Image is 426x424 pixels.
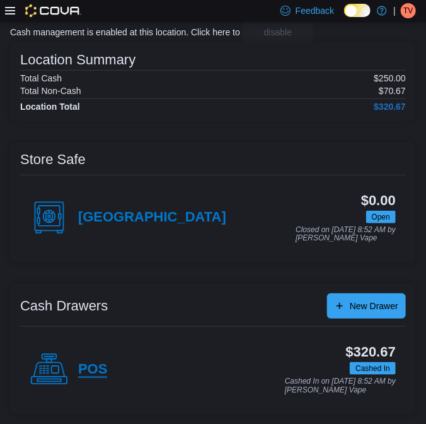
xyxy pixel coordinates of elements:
span: Feedback [296,4,334,17]
div: Toni Vape [401,3,416,18]
span: Cashed In [355,363,390,374]
h4: Location Total [20,102,80,112]
span: Cashed In [350,362,396,375]
h4: $320.67 [374,102,406,112]
button: New Drawer [327,293,406,319]
span: Open [366,211,396,223]
span: Dark Mode [344,17,345,18]
span: Open [372,211,390,223]
h4: [GEOGRAPHIC_DATA] [78,209,226,226]
h3: Location Summary [20,52,135,68]
p: Cashed In on [DATE] 8:52 AM by [PERSON_NAME] Vape [285,377,396,394]
span: disable [264,26,292,38]
button: disable [243,22,313,42]
h3: $0.00 [361,193,396,208]
p: Closed on [DATE] 8:52 AM by [PERSON_NAME] Vape [296,226,396,243]
p: $70.67 [379,86,406,96]
h6: Total Non-Cash [20,86,81,96]
p: Cash management is enabled at this location. Click here to [10,27,240,37]
h3: Cash Drawers [20,298,108,314]
span: TV [403,3,413,18]
h3: Store Safe [20,152,86,167]
p: $250.00 [374,73,406,83]
h3: $320.67 [346,344,396,360]
input: Dark Mode [344,4,371,17]
h6: Total Cash [20,73,62,83]
img: Cova [25,4,81,17]
p: | [393,3,396,18]
h4: POS [78,362,107,378]
span: New Drawer [350,300,398,312]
